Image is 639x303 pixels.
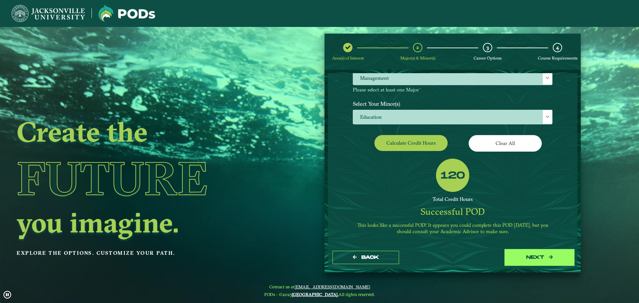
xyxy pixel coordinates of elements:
[556,44,559,51] span: 4
[332,251,399,264] button: Back
[353,71,552,85] span: Management
[538,56,577,61] span: Course Requirements
[487,44,489,51] span: 3
[469,135,542,151] button: Clear All
[400,56,435,61] span: Major(s) & Minor(s)
[353,110,552,124] span: Education
[264,292,375,297] span: PODs - ©2025 All rights reserved.
[419,86,421,90] sup: ⋆
[332,56,364,61] span: Area(s) of Interest
[17,148,271,209] h1: Future
[348,97,557,110] label: Select Your Minor(s)
[353,206,552,218] div: Successful POD
[353,196,552,203] div: Total Credit Hours
[361,254,379,260] span: Back
[295,284,370,289] a: [EMAIL_ADDRESS][DOMAIN_NAME]
[17,248,271,258] p: Explore the options. Customize your path.
[353,222,552,235] p: This looks like a successful POD! It appears you could complete this POD [DATE], but you should c...
[17,118,271,146] h2: Create the
[506,251,573,264] button: next
[17,209,271,236] h2: you imagine.
[374,135,448,151] button: Calculate credit hours
[12,5,85,22] img: Jacksonville University logo
[474,56,502,61] span: Career Options
[292,292,338,297] a: [GEOGRAPHIC_DATA].
[353,87,552,93] p: Please select at least one Major
[264,284,375,289] span: Contact us at
[416,44,419,51] span: 2
[99,5,155,22] img: Jacksonville University logo
[441,170,465,182] label: 120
